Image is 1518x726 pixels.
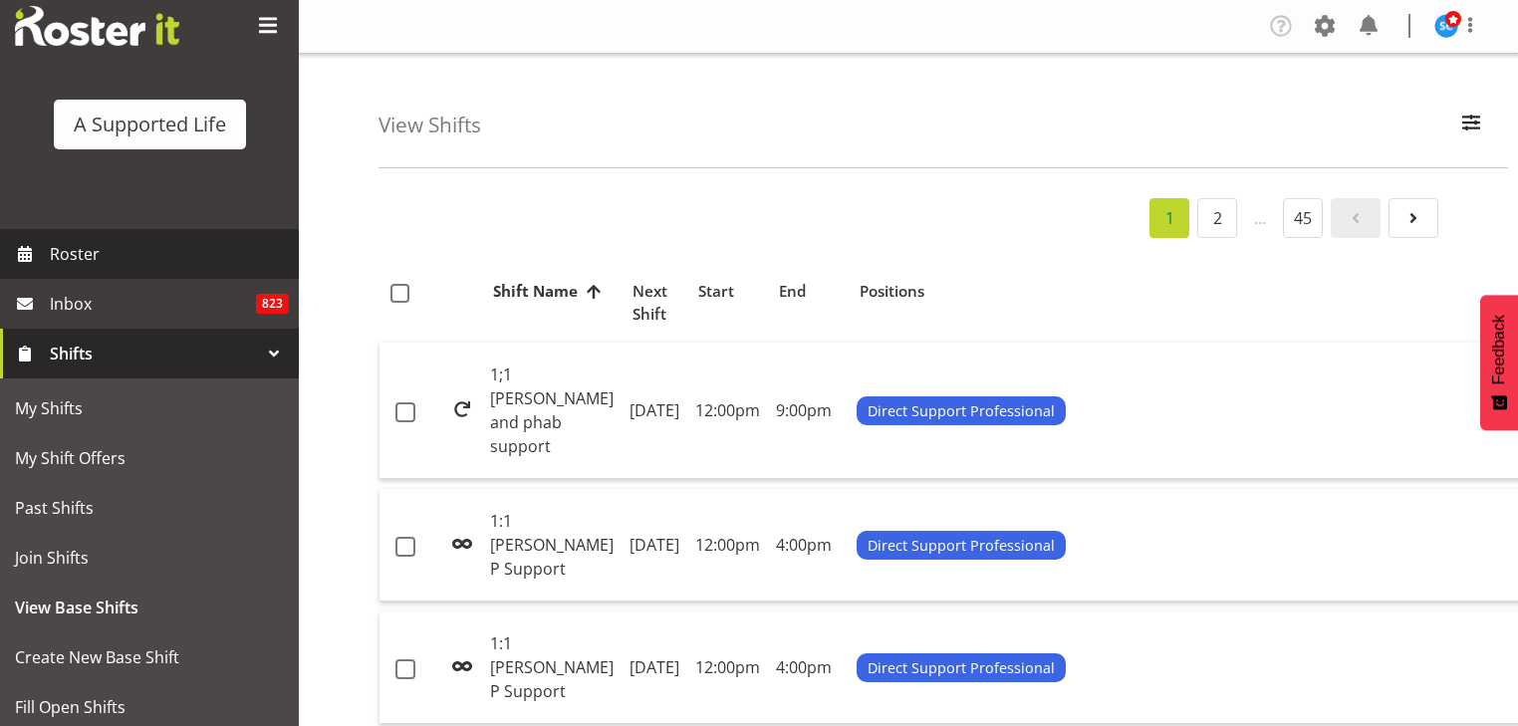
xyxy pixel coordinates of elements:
td: 12:00pm [687,611,768,724]
td: 1:1 [PERSON_NAME] P Support [482,489,622,602]
a: View Base Shifts [5,583,294,632]
span: Positions [860,280,924,303]
span: Direct Support Professional [868,657,1055,679]
a: Past Shifts [5,483,294,533]
span: Shifts [50,339,259,368]
span: Fill Open Shifts [15,692,284,722]
span: End [779,280,806,303]
a: 2 [1197,198,1237,238]
span: Roster [50,239,289,269]
td: 4:00pm [768,611,849,724]
img: Rosterit website logo [15,6,179,46]
span: Next Shift [632,280,675,326]
td: 9:00pm [768,343,849,479]
td: 4:00pm [768,489,849,602]
h4: View Shifts [379,114,481,136]
a: Join Shifts [5,533,294,583]
span: Start [698,280,734,303]
button: Filter Employees [1450,104,1492,147]
span: Create New Base Shift [15,642,284,672]
td: 1;1 [PERSON_NAME] and phab support [482,343,622,479]
td: [DATE] [622,343,687,479]
span: 823 [256,294,289,314]
a: My Shift Offers [5,433,294,483]
img: silke-carter9768.jpg [1434,14,1458,38]
a: Create New Base Shift [5,632,294,682]
td: [DATE] [622,611,687,724]
span: Direct Support Professional [868,535,1055,557]
span: Inbox [50,289,256,319]
td: [DATE] [622,489,687,602]
span: My Shift Offers [15,443,284,473]
button: Feedback - Show survey [1480,295,1518,430]
span: View Base Shifts [15,593,284,622]
a: 45 [1283,198,1323,238]
span: Past Shifts [15,493,284,523]
span: Feedback [1490,315,1508,384]
td: 12:00pm [687,489,768,602]
span: My Shifts [15,393,284,423]
td: 1:1 [PERSON_NAME] P Support [482,611,622,724]
span: Shift Name [493,280,578,303]
a: My Shifts [5,383,294,433]
td: 12:00pm [687,343,768,479]
span: Join Shifts [15,543,284,573]
div: A Supported Life [74,110,226,139]
span: Direct Support Professional [868,400,1055,422]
